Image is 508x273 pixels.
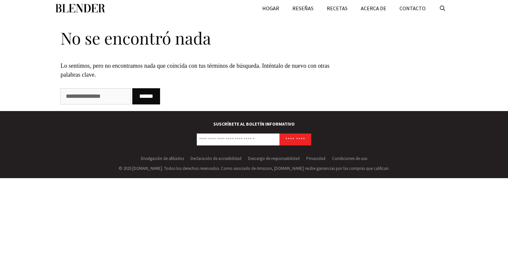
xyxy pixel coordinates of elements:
font: RESEÑAS [292,5,314,12]
a: Declaración de accesibilidad [190,156,241,161]
font: RECETAS [327,5,348,12]
a: Condiciones de uso [332,156,367,161]
font: CONTACTO [400,5,426,12]
a: Privacidad [306,156,325,161]
font: © 2025 [DOMAIN_NAME]. Todos los derechos reservados. Como asociado de Amazon, [DOMAIN_NAME] recib... [119,166,390,171]
font: SUSCRÍBETE AL BOLETÍN INFORMATIVO [213,121,295,127]
a: Descargo de responsabilidad [248,156,300,161]
font: Lo sentimos, pero no encontramos nada que coincida con tus términos de búsqueda. Inténtalo de nue... [61,62,329,78]
font: ACERCA DE [361,5,386,12]
a: Divulgación de afiliados [141,156,184,161]
font: HOGAR [262,5,279,12]
font: No se encontró nada [61,27,211,49]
